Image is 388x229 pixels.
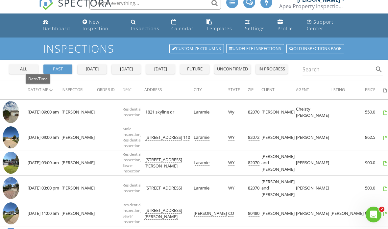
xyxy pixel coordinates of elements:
div: [DATE] [80,66,104,72]
h1: Inspections [43,43,345,54]
a: Dashboard [40,16,75,35]
span: Residential Inspection [123,107,141,117]
td: [PERSON_NAME] [61,100,97,125]
button: [DATE] [78,64,107,74]
div: all [12,66,36,72]
td: [DATE] 09:00 am [28,125,61,150]
td: [PERSON_NAME] [61,125,97,150]
th: City: Not sorted. [194,81,228,99]
a: Undelete inspections [226,44,284,53]
th: Date/Time: Not sorted. [28,81,61,99]
i: arrow_upward [48,87,54,92]
span: Client [261,87,275,92]
td: [PERSON_NAME] [61,150,97,176]
span: Residential Inspection [123,183,141,193]
a: Inspections [128,16,163,35]
div: unconfirmed [217,66,248,72]
button: [DATE] [146,64,175,74]
input: Search [303,64,374,75]
td: [PERSON_NAME] [261,125,296,150]
th: State: Not sorted. [228,81,248,99]
td: 550.0 [365,100,383,125]
span: Residential Inspection, Sewer Inspection [123,152,141,173]
div: future [183,66,206,72]
div: Support Center [307,19,333,32]
a: Support Center [304,16,348,35]
th: Desc: Not sorted. [123,81,144,99]
div: Templates [206,25,232,32]
button: [DATE] [112,64,141,74]
td: 950.0 [365,201,383,226]
td: [PERSON_NAME] [330,201,365,226]
td: 500.0 [365,176,383,201]
span: City [194,87,202,92]
span: 2 [379,207,384,212]
td: [DATE] 03:00 pm [28,176,61,201]
img: 9277857%2Fcover_photos%2FsXOgJY1o1WnH4h1uW4yS%2Fsmall.jpg [3,202,19,224]
span: Order ID [97,87,115,92]
div: Settings [245,25,265,32]
button: in progress [256,64,288,74]
iframe: Intercom live chat [366,207,381,222]
span: Listing [330,87,345,92]
img: 9318076%2Fcover_photos%2FLLWdlC8p9NjivNOH4nFP%2Fsmall.jpg [3,126,19,148]
div: Dashboard [43,25,70,32]
div: in progress [258,66,285,72]
i: search [375,65,383,73]
a: New Inspection [80,16,123,35]
td: [PERSON_NAME] [261,100,296,125]
div: Apex Property Inspection L.L.C. Laramie [279,3,345,10]
th: Client: Not sorted. [261,81,296,99]
td: Cheisty [PERSON_NAME] [296,100,330,125]
a: Profile [275,16,299,35]
div: past [46,66,70,72]
button: future [180,64,209,74]
td: 900.0 [365,150,383,176]
button: all [9,64,38,74]
td: [PERSON_NAME] and [PERSON_NAME] [261,150,296,176]
img: 9310541%2Fcover_photos%2FACpqVjbPwCipUyHOhSlh%2Fsmall.jpg [3,101,19,123]
td: [PERSON_NAME] [296,150,330,176]
td: [PERSON_NAME] [296,176,330,201]
span: Zip [248,87,254,92]
a: Settings [242,16,270,35]
span: Residential Inspection, Sewer Inspection [123,202,141,224]
div: Profile [278,25,293,32]
td: [PERSON_NAME] [296,201,330,226]
button: unconfirmed [214,64,251,74]
div: Inspections [131,25,159,32]
td: [PERSON_NAME] [261,201,296,226]
a: Old inspections page [286,44,344,53]
span: Inspector [61,87,83,92]
div: Calendar [171,25,194,32]
div: New Inspection [83,19,109,32]
a: Customize Columns [169,44,224,53]
span: Address [144,87,162,92]
th: Address: Not sorted. [144,81,194,99]
td: [DATE] 09:00 am [28,100,61,125]
td: [DATE] 11:00 am [28,201,61,226]
th: Agent: Not sorted. [296,81,330,99]
span: Price [365,87,376,92]
td: [PERSON_NAME] [61,176,97,201]
span: Date/Time [28,87,54,92]
img: 9285962%2Fcover_photos%2Ff37z3Ds2c5Y83v1fK1gq%2Fsmall.jpg [3,177,19,199]
th: Listing: Not sorted. [330,81,365,99]
th: Price: Not sorted. [365,81,383,99]
td: [PERSON_NAME] and [PERSON_NAME] [261,176,296,201]
button: past [43,64,72,74]
div: [DATE] [149,66,172,72]
td: [PERSON_NAME] [296,125,330,150]
th: Inspector: Not sorted. [61,81,97,99]
td: [PERSON_NAME] [61,201,97,226]
td: 862.5 [365,125,383,150]
span: State [228,87,240,92]
a: SPECTORA [39,1,112,15]
a: Templates [204,16,237,35]
a: Calendar [169,16,199,35]
img: 9304633%2Fcover_photos%2FEo8lKsMOHVG7Vahwnhzv%2Fsmall.jpg [3,152,19,174]
span: Date/Time [28,76,48,82]
span: Agent [296,87,309,92]
td: [DATE] 09:00 am [28,150,61,176]
th: Zip: Not sorted. [248,81,261,99]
